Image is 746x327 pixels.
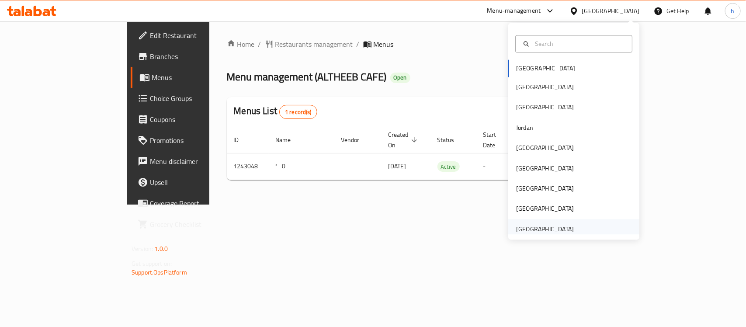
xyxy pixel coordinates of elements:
div: [GEOGRAPHIC_DATA] [516,184,574,194]
a: Branches [131,46,252,67]
table: enhanced table [227,127,661,180]
span: Menus [374,39,394,49]
span: Choice Groups [150,93,245,104]
div: Open [390,73,410,83]
div: [GEOGRAPHIC_DATA] [516,163,574,173]
a: Upsell [131,172,252,193]
div: [GEOGRAPHIC_DATA] [516,224,574,234]
a: Support.OpsPlatform [132,267,187,278]
span: 1 record(s) [280,108,317,116]
div: [GEOGRAPHIC_DATA] [516,204,574,214]
span: Coupons [150,114,245,125]
div: Menu-management [487,6,541,16]
div: [GEOGRAPHIC_DATA] [516,103,574,112]
nav: breadcrumb [227,39,601,49]
a: Coupons [131,109,252,130]
span: h [731,6,735,16]
span: Promotions [150,135,245,146]
a: Menu disclaimer [131,151,252,172]
span: Upsell [150,177,245,188]
a: Restaurants management [265,39,353,49]
span: 1.0.0 [154,243,168,254]
td: - [476,153,518,180]
a: Edit Restaurant [131,25,252,46]
a: Coverage Report [131,193,252,214]
span: Active [437,162,460,172]
span: Coverage Report [150,198,245,209]
a: Menus [131,67,252,88]
a: Promotions [131,130,252,151]
div: [GEOGRAPHIC_DATA] [516,83,574,92]
span: Menus [152,72,245,83]
span: Start Date [483,129,508,150]
a: Choice Groups [131,88,252,109]
span: Version: [132,243,153,254]
span: Menu management ( ALTHEEB CAFE ) [227,67,387,87]
li: / [258,39,261,49]
span: Vendor [341,135,371,145]
span: Grocery Checklist [150,219,245,230]
input: Search [531,39,627,49]
span: [DATE] [389,160,406,172]
div: [GEOGRAPHIC_DATA] [582,6,640,16]
h2: Menus List [234,104,317,119]
span: Menu disclaimer [150,156,245,167]
span: Restaurants management [275,39,353,49]
span: Status [437,135,466,145]
span: Open [390,74,410,81]
span: Name [276,135,302,145]
span: Edit Restaurant [150,30,245,41]
a: Grocery Checklist [131,214,252,235]
div: Active [437,161,460,172]
div: [GEOGRAPHIC_DATA] [516,143,574,153]
span: Branches [150,51,245,62]
li: / [357,39,360,49]
span: Get support on: [132,258,172,269]
span: ID [234,135,250,145]
div: Jordan [516,123,533,132]
span: Created On [389,129,420,150]
div: Total records count [279,105,317,119]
